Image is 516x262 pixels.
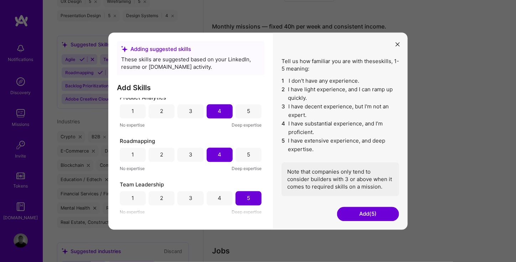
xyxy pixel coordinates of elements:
div: 2 [160,151,163,159]
li: I don't have any experience. [282,77,399,85]
span: No expertise [120,208,145,216]
div: 1 [131,151,134,159]
i: icon SuggestedTeams [121,46,128,52]
div: 4 [218,151,221,159]
div: 4 [218,108,221,115]
button: Add(5) [337,207,399,221]
div: 4 [218,195,221,202]
span: Deep expertise [232,165,262,172]
li: I have substantial experience, and I’m proficient. [282,119,399,137]
div: Tell us how familiar you are with these skills , 1-5 meaning: [282,57,399,196]
div: Adding suggested skills [121,45,260,53]
div: 5 [247,195,250,202]
div: 5 [247,108,250,115]
span: Deep expertise [232,121,262,129]
span: Deep expertise [232,208,262,216]
div: 3 [189,108,192,115]
span: No expertise [120,165,145,172]
div: 1 [131,108,134,115]
span: 3 [282,102,285,119]
span: 2 [282,85,285,102]
span: 5 [282,137,285,154]
span: 4 [282,119,285,137]
div: 2 [160,108,163,115]
li: I have extensive experience, and deep expertise. [282,137,399,154]
span: Team Leadership [120,181,164,188]
div: 1 [131,195,134,202]
div: These skills are suggested based on your LinkedIn, resume or [DOMAIN_NAME] activity. [121,56,260,71]
span: Roadmapping [120,137,155,145]
li: I have decent experience, but I'm not an expert. [282,102,399,119]
div: 3 [189,151,192,159]
h3: Add Skills [117,83,264,92]
li: I have light experience, and I can ramp up quickly. [282,85,399,102]
div: 5 [247,151,250,159]
div: Note that companies only tend to consider builders with 3 or above when it comes to required skil... [282,162,399,196]
span: 1 [282,77,286,85]
span: No expertise [120,121,145,129]
div: 2 [160,195,163,202]
div: modal [108,32,408,230]
div: 3 [189,195,192,202]
i: icon Close [396,42,400,47]
span: Product Analytics [120,94,166,101]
